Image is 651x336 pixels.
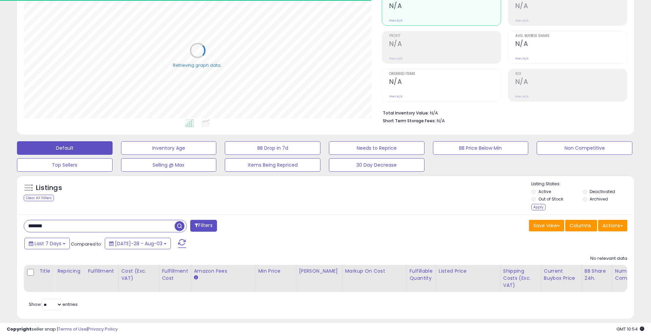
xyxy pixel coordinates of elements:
[115,240,162,247] span: [DATE]-28 - Aug-03
[329,158,425,172] button: 30 Day Decrease
[537,141,632,155] button: Non Competitive
[515,78,627,87] h2: N/A
[7,326,118,333] div: seller snap | |
[585,268,609,282] div: BB Share 24h.
[190,220,217,232] button: Filters
[598,220,627,231] button: Actions
[88,326,118,332] a: Privacy Policy
[389,40,501,49] h2: N/A
[503,268,538,289] div: Shipping Costs (Exc. VAT)
[590,255,627,262] div: No relevant data
[531,204,546,210] div: Apply
[173,62,222,68] div: Retrieving graph data..
[410,268,433,282] div: Fulfillable Quantity
[383,110,429,116] b: Total Inventory Value:
[121,268,156,282] div: Cost (Exc. VAT)
[29,301,78,308] span: Show: entries
[565,220,597,231] button: Columns
[544,268,579,282] div: Current Buybox Price
[342,265,407,292] th: The percentage added to the cost of goods (COGS) that forms the calculator for Min & Max prices.
[58,326,87,332] a: Terms of Use
[616,326,644,332] span: 2025-08-11 10:54 GMT
[389,2,501,11] h2: N/A
[590,196,608,202] label: Archived
[383,118,436,124] b: Short Term Storage Fees:
[529,220,564,231] button: Save View
[7,326,32,332] strong: Copyright
[24,238,70,249] button: Last 7 Days
[162,268,188,282] div: Fulfillment Cost
[345,268,404,275] div: Markup on Cost
[389,72,501,76] span: Ordered Items
[389,94,402,99] small: Prev: N/A
[389,57,402,61] small: Prev: N/A
[515,40,627,49] h2: N/A
[515,2,627,11] h2: N/A
[515,72,627,76] span: ROI
[17,158,113,172] button: Top Sellers
[225,158,320,172] button: Items Being Repriced
[57,268,82,275] div: Repricing
[194,268,253,275] div: Amazon Fees
[88,268,115,275] div: Fulfillment
[437,118,445,124] span: N/A
[39,268,52,275] div: Title
[383,108,622,117] li: N/A
[615,268,640,282] div: Num of Comp.
[515,94,529,99] small: Prev: N/A
[258,268,293,275] div: Min Price
[329,141,425,155] button: Needs to Reprice
[389,19,402,23] small: Prev: N/A
[24,195,54,201] div: Clear All Filters
[538,189,551,194] label: Active
[515,57,529,61] small: Prev: N/A
[71,241,102,247] span: Compared to:
[515,34,627,38] span: Avg. Buybox Share
[439,268,497,275] div: Listed Price
[36,183,62,193] h5: Listings
[35,240,61,247] span: Last 7 Days
[194,275,198,281] small: Amazon Fees.
[121,141,217,155] button: Inventory Age
[590,189,615,194] label: Deactivated
[531,181,634,187] p: Listing States:
[389,34,501,38] span: Profit
[105,238,171,249] button: [DATE]-28 - Aug-03
[538,196,563,202] label: Out of Stock
[389,78,501,87] h2: N/A
[515,19,529,23] small: Prev: N/A
[570,222,591,229] span: Columns
[121,158,217,172] button: Selling @ Max
[433,141,529,155] button: BB Price Below Min
[17,141,113,155] button: Default
[225,141,320,155] button: BB Drop in 7d
[299,268,339,275] div: [PERSON_NAME]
